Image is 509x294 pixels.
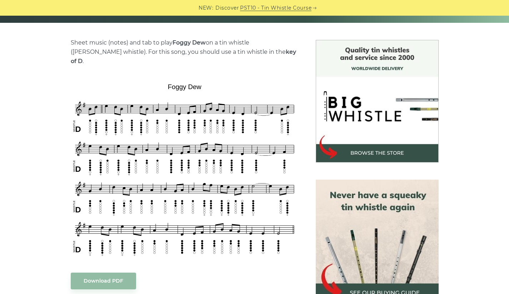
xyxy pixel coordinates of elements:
[240,4,311,12] a: PST10 - Tin Whistle Course
[173,39,206,46] strong: Foggy Dew
[71,81,299,258] img: Foggy Dew Tin Whistle Tab & Sheet Music
[71,48,296,65] strong: key of D
[199,4,213,12] span: NEW:
[316,40,439,163] img: BigWhistle Tin Whistle Store
[71,38,299,66] p: Sheet music (notes) and tab to play on a tin whistle ([PERSON_NAME] whistle). For this song, you ...
[71,273,136,289] a: Download PDF
[215,4,239,12] span: Discover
